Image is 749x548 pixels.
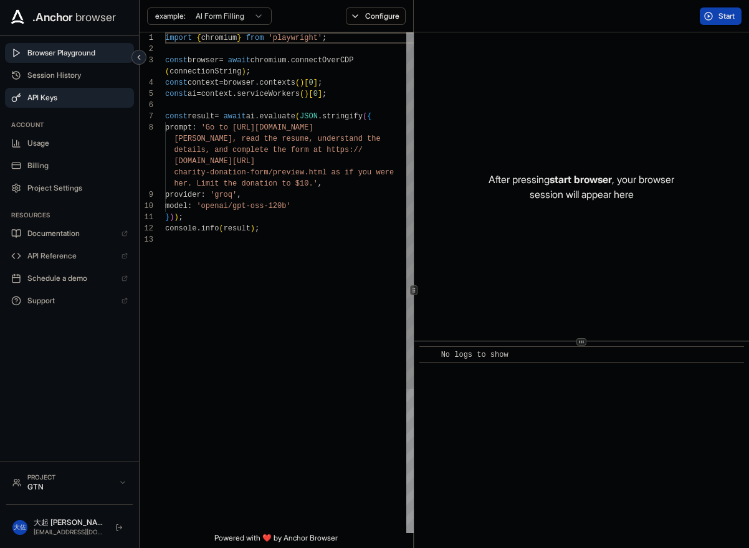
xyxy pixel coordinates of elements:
[11,120,128,130] h3: Account
[140,77,153,88] div: 4
[140,234,153,245] div: 13
[27,296,115,306] span: Support
[250,224,255,233] span: )
[165,34,192,42] span: import
[246,112,255,121] span: ai
[27,273,115,283] span: Schedule a demo
[5,133,134,153] button: Usage
[201,123,313,132] span: 'Go to [URL][DOMAIN_NAME]
[140,212,153,223] div: 11
[250,56,287,65] span: chromium
[304,78,308,87] span: [
[318,112,322,121] span: .
[224,224,250,233] span: result
[346,7,406,25] button: Configure
[718,11,736,21] span: Start
[27,229,115,239] span: Documentation
[179,213,183,222] span: ;
[174,213,178,222] span: )
[155,11,186,21] span: example:
[318,179,322,188] span: ,
[241,67,246,76] span: )
[140,122,153,133] div: 8
[27,183,128,193] span: Project Settings
[300,78,304,87] span: )
[308,78,313,87] span: 0
[140,88,153,100] div: 5
[700,7,742,25] button: Start
[188,78,219,87] span: context
[14,522,26,532] span: 大佐
[313,90,318,98] span: 0
[255,224,259,233] span: ;
[224,78,255,87] span: browser
[5,178,134,198] button: Project Settings
[165,213,169,222] span: }
[196,34,201,42] span: {
[219,78,223,87] span: =
[140,201,153,212] div: 10
[255,112,259,121] span: .
[201,90,232,98] span: context
[165,202,188,210] span: model
[318,90,322,98] span: ]
[295,78,300,87] span: (
[165,224,196,233] span: console
[550,173,612,186] span: start browser
[140,189,153,201] div: 9
[259,112,295,121] span: evaluate
[308,90,313,98] span: [
[6,468,133,497] button: ProjectGTN
[140,111,153,122] div: 7
[140,55,153,66] div: 3
[426,349,432,361] span: ​
[5,291,134,311] a: Support
[246,67,250,76] span: ;
[237,191,241,199] span: ,
[246,34,264,42] span: from
[489,172,674,202] p: After pressing , your browser session will appear here
[214,112,219,121] span: =
[201,34,237,42] span: chromium
[228,56,250,65] span: await
[140,32,153,44] div: 1
[196,202,290,210] span: 'openai/gpt-oss-120b'
[224,112,246,121] span: await
[140,44,153,55] div: 2
[5,246,134,266] a: API Reference
[259,78,295,87] span: contexts
[304,90,308,98] span: )
[27,48,128,58] span: Browser Playground
[219,56,223,65] span: =
[188,56,219,65] span: browser
[210,191,237,199] span: 'groq'
[174,146,362,154] span: details, and complete the form at https://
[27,473,113,482] div: Project
[165,78,188,87] span: const
[255,78,259,87] span: .
[140,100,153,111] div: 6
[188,90,196,98] span: ai
[300,90,304,98] span: (
[286,56,290,65] span: .
[11,210,128,220] h3: Resources
[165,67,169,76] span: (
[363,112,367,121] span: (
[27,161,128,171] span: Billing
[232,90,237,98] span: .
[192,123,196,132] span: :
[174,168,394,177] span: charity-donation-form/preview.html as if you were
[237,34,241,42] span: }
[188,202,192,210] span: :
[291,56,354,65] span: connectOverCDP
[174,179,317,188] span: her. Limit the donation to $10.'
[27,138,128,148] span: Usage
[5,88,134,108] button: API Keys
[174,157,255,166] span: [DOMAIN_NAME][URL]
[188,112,214,121] span: result
[201,191,206,199] span: :
[174,135,380,143] span: [PERSON_NAME], read the resume, understand the
[165,90,188,98] span: const
[269,34,322,42] span: 'playwright'
[219,224,223,233] span: (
